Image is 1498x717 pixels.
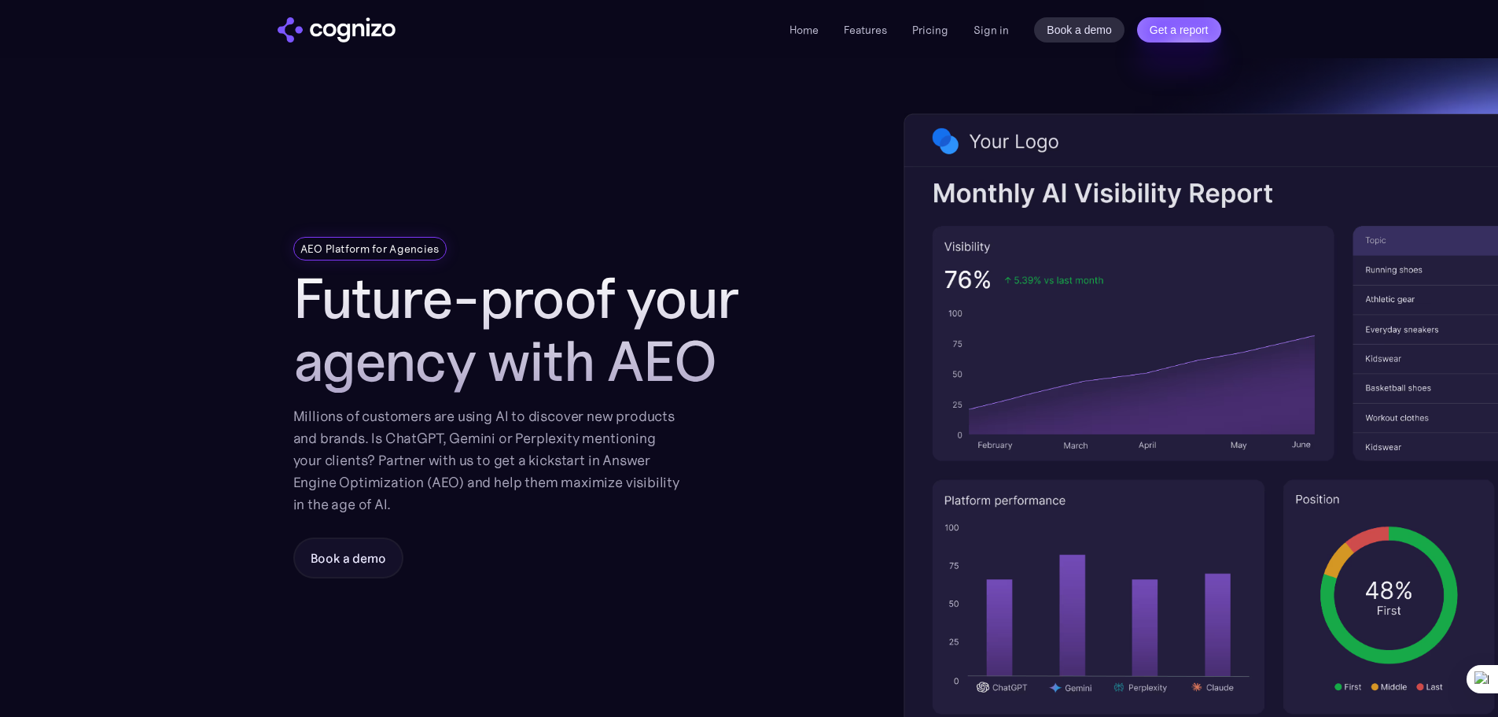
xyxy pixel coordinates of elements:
[789,23,819,37] a: Home
[974,20,1009,39] a: Sign in
[278,17,396,43] a: home
[293,267,781,393] h1: Future-proof your agency with AEO
[1137,17,1221,43] a: Get a report
[311,549,386,567] div: Book a demo
[278,17,396,43] img: cognizo logo
[912,23,948,37] a: Pricing
[1034,17,1124,43] a: Book a demo
[293,405,680,516] div: Millions of customers are using AI to discover new products and brands. Is ChatGPT, Gemini or Per...
[844,23,887,37] a: Features
[300,241,440,257] div: AEO Platform for Agencies
[293,538,403,578] a: Book a demo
